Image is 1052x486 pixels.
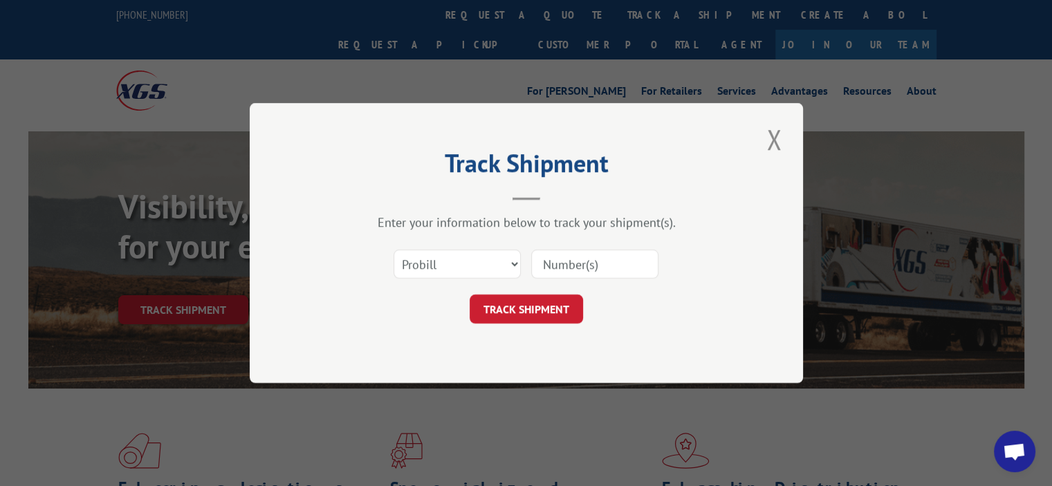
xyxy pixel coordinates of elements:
[762,120,786,158] button: Close modal
[531,250,658,279] input: Number(s)
[319,214,734,230] div: Enter your information below to track your shipment(s).
[994,431,1035,472] a: Open chat
[470,295,583,324] button: TRACK SHIPMENT
[319,153,734,180] h2: Track Shipment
